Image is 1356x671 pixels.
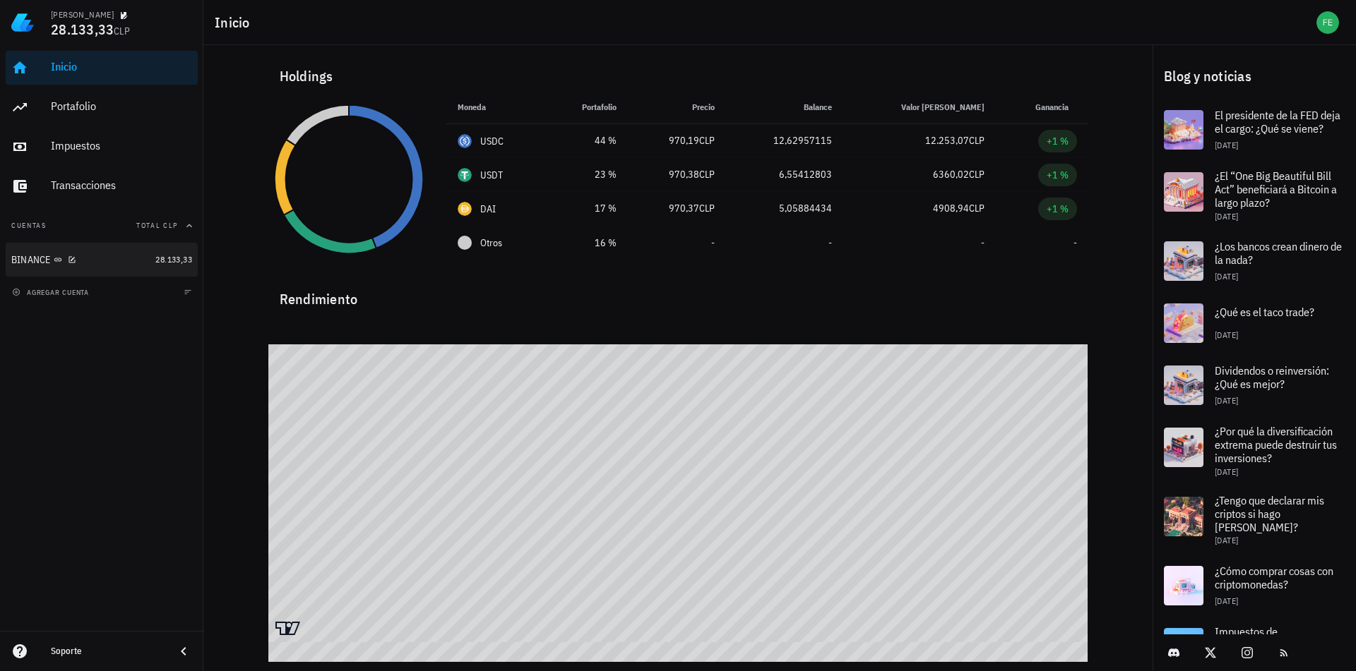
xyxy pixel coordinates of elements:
span: Ganancia [1035,102,1077,112]
div: avatar [1316,11,1339,34]
a: ¿Por qué la diversificación extrema puede destruir tus inversiones? [DATE] [1153,416,1356,485]
a: Inicio [6,51,198,85]
span: - [981,236,985,249]
span: [DATE] [1215,596,1238,606]
div: 16 % [557,236,617,250]
div: DAI [480,202,496,216]
button: CuentasTotal CLP [6,209,198,243]
span: ¿Tengo que declarar mis criptos si hago [PERSON_NAME]? [1215,493,1324,534]
span: ¿Por qué la diversificación extrema puede destruir tus inversiones? [1215,424,1337,465]
a: Impuestos [6,130,198,164]
div: +1 % [1047,202,1069,216]
span: Total CLP [136,221,178,230]
span: [DATE] [1215,535,1238,545]
div: 17 % [557,201,617,216]
a: El presidente de la FED deja el cargo: ¿Qué se viene? [DATE] [1153,99,1356,161]
a: Charting by TradingView [275,622,300,635]
th: Balance [726,90,843,124]
span: [DATE] [1215,466,1238,477]
span: CLP [699,168,715,181]
span: - [828,236,832,249]
span: El presidente de la FED deja el cargo: ¿Qué se viene? [1215,108,1340,135]
span: CLP [969,202,985,214]
div: 23 % [557,167,617,182]
a: Portafolio [6,90,198,124]
div: USDC-icon [458,134,472,148]
div: 12,62957115 [737,133,831,148]
span: [DATE] [1215,330,1238,340]
div: Portafolio [51,99,192,113]
div: DAI-icon [458,202,472,216]
span: [DATE] [1215,271,1238,282]
span: [DATE] [1215,211,1238,222]
div: Rendimiento [268,277,1088,310]
div: Holdings [268,54,1088,99]
span: ¿El “One Big Beautiful Bill Act” beneficiará a Bitcoin a largo plazo? [1215,169,1337,210]
th: Valor [PERSON_NAME] [843,90,996,124]
span: CLP [969,168,985,181]
div: USDT-icon [458,168,472,182]
span: Otros [480,236,502,250]
span: agregar cuenta [15,288,89,297]
th: Portafolio [545,90,628,124]
span: - [1073,236,1077,249]
span: CLP [699,202,715,214]
div: +1 % [1047,168,1069,182]
div: Transacciones [51,179,192,192]
span: ¿Los bancos crean dinero de la nada? [1215,239,1342,267]
div: BINANCE [11,254,51,266]
span: [DATE] [1215,395,1238,406]
span: 28.133,33 [51,20,114,39]
span: 970,38 [669,168,699,181]
div: 44 % [557,133,617,148]
span: 970,37 [669,202,699,214]
div: USDC [480,134,504,148]
div: 6,55412803 [737,167,831,182]
span: 4908,94 [933,202,969,214]
a: ¿Los bancos crean dinero de la nada? [DATE] [1153,230,1356,292]
div: Inicio [51,60,192,73]
a: ¿Cómo comprar cosas con criptomonedas? [DATE] [1153,555,1356,617]
h1: Inicio [215,11,256,34]
span: [DATE] [1215,140,1238,150]
div: Impuestos [51,139,192,152]
span: 6360,02 [933,168,969,181]
span: - [711,236,715,249]
div: Soporte [51,646,164,657]
span: 12.253,07 [925,134,969,147]
div: [PERSON_NAME] [51,9,114,20]
th: Precio [628,90,727,124]
button: agregar cuenta [8,285,95,299]
div: Blog y noticias [1153,54,1356,99]
span: CLP [114,25,130,37]
span: ¿Cómo comprar cosas con criptomonedas? [1215,564,1333,591]
a: Dividendos o reinversión: ¿Qué es mejor? [DATE] [1153,354,1356,416]
span: 970,19 [669,134,699,147]
span: CLP [699,134,715,147]
th: Moneda [446,90,546,124]
div: 5,05884434 [737,201,831,216]
span: Dividendos o reinversión: ¿Qué es mejor? [1215,363,1329,391]
a: BINANCE 28.133,33 [6,243,198,277]
span: 28.133,33 [155,254,192,265]
a: Transacciones [6,169,198,203]
div: +1 % [1047,134,1069,148]
a: ¿Tengo que declarar mis criptos si hago [PERSON_NAME]? [DATE] [1153,485,1356,555]
span: ¿Qué es el taco trade? [1215,305,1314,319]
img: LedgiFi [11,11,34,34]
span: CLP [969,134,985,147]
div: USDT [480,168,504,182]
a: ¿El “One Big Beautiful Bill Act” beneficiará a Bitcoin a largo plazo? [DATE] [1153,161,1356,230]
a: ¿Qué es el taco trade? [DATE] [1153,292,1356,354]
